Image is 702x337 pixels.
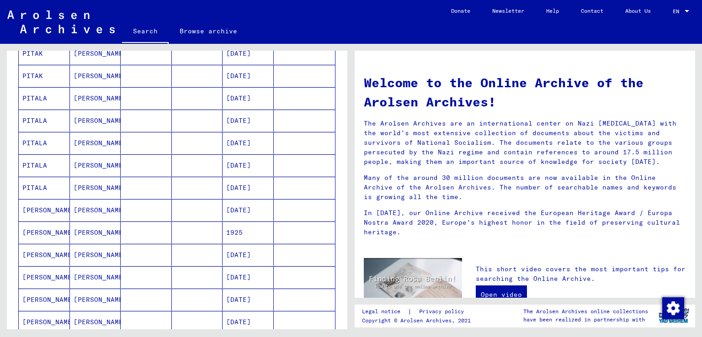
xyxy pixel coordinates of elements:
[223,65,274,87] mat-cell: [DATE]
[364,208,686,237] p: In [DATE], our Online Archive received the European Heritage Award / Europa Nostra Award 2020, Eu...
[19,244,70,266] mat-cell: [PERSON_NAME]
[19,154,70,176] mat-cell: PITALA
[662,297,684,319] img: Change consent
[673,8,683,15] span: EN
[223,221,274,243] mat-cell: 1925
[476,264,686,284] p: This short video covers the most important tips for searching the Online Archive.
[7,11,115,33] img: Arolsen_neg.svg
[223,311,274,333] mat-cell: [DATE]
[70,244,121,266] mat-cell: [PERSON_NAME]
[19,42,70,64] mat-cell: PITAK
[19,311,70,333] mat-cell: [PERSON_NAME]
[70,42,121,64] mat-cell: [PERSON_NAME]
[70,132,121,154] mat-cell: [PERSON_NAME]
[19,266,70,288] mat-cell: [PERSON_NAME]
[223,110,274,132] mat-cell: [DATE]
[19,199,70,221] mat-cell: [PERSON_NAME]
[223,177,274,199] mat-cell: [DATE]
[70,221,121,243] mat-cell: [PERSON_NAME]
[19,289,70,311] mat-cell: [PERSON_NAME]
[223,42,274,64] mat-cell: [DATE]
[364,119,686,167] p: The Arolsen Archives are an international center on Nazi [MEDICAL_DATA] with the world’s most ext...
[19,132,70,154] mat-cell: PITALA
[70,110,121,132] mat-cell: [PERSON_NAME]
[70,65,121,87] mat-cell: [PERSON_NAME]
[19,65,70,87] mat-cell: PITAK
[364,73,686,111] h1: Welcome to the Online Archive of the Arolsen Archives!
[523,316,648,324] p: have been realized in partnership with
[223,244,274,266] mat-cell: [DATE]
[70,266,121,288] mat-cell: [PERSON_NAME]
[122,20,169,44] a: Search
[362,316,475,325] p: Copyright © Arolsen Archives, 2021
[70,311,121,333] mat-cell: [PERSON_NAME]
[657,304,691,327] img: yv_logo.png
[19,87,70,109] mat-cell: PITALA
[19,177,70,199] mat-cell: PITALA
[223,289,274,311] mat-cell: [DATE]
[70,177,121,199] mat-cell: [PERSON_NAME]
[70,289,121,311] mat-cell: [PERSON_NAME]
[364,173,686,202] p: Many of the around 30 million documents are now available in the Online Archive of the Arolsen Ar...
[19,110,70,132] mat-cell: PITALA
[362,307,408,316] a: Legal notice
[412,307,475,316] a: Privacy policy
[169,20,248,42] a: Browse archive
[364,258,462,311] img: video.jpg
[223,266,274,288] mat-cell: [DATE]
[523,307,648,316] p: The Arolsen Archives online collections
[19,221,70,243] mat-cell: [PERSON_NAME]
[70,199,121,221] mat-cell: [PERSON_NAME]
[362,307,475,316] div: |
[223,87,274,109] mat-cell: [DATE]
[476,285,527,304] a: Open video
[70,154,121,176] mat-cell: [PERSON_NAME]
[223,132,274,154] mat-cell: [DATE]
[223,199,274,221] mat-cell: [DATE]
[223,154,274,176] mat-cell: [DATE]
[70,87,121,109] mat-cell: [PERSON_NAME]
